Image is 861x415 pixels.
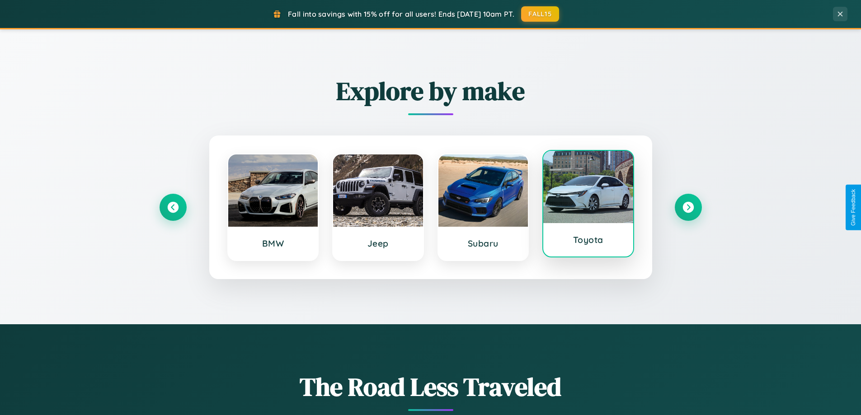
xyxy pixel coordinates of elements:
[342,238,414,249] h3: Jeep
[288,9,514,19] span: Fall into savings with 15% off for all users! Ends [DATE] 10am PT.
[521,6,559,22] button: FALL15
[447,238,519,249] h3: Subaru
[160,74,702,108] h2: Explore by make
[237,238,309,249] h3: BMW
[552,234,624,245] h3: Toyota
[160,369,702,404] h1: The Road Less Traveled
[850,189,856,226] div: Give Feedback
